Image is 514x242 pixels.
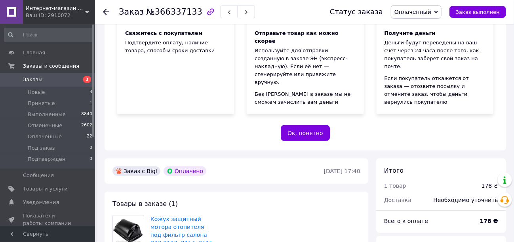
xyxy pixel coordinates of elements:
span: 1 [89,100,92,107]
span: 3 [89,89,92,96]
span: 2602 [81,122,92,129]
span: Всего к оплате [384,218,428,224]
button: Заказ выполнен [449,6,506,18]
span: Под заказ [28,145,55,152]
span: Главная [23,49,45,56]
div: Оплачено [164,166,206,176]
div: Заказ с Bigl [112,166,160,176]
span: Новые [28,89,45,96]
b: 178 ₴ [480,218,498,224]
span: Товары в заказе (1) [112,200,178,208]
time: [DATE] 17:40 [324,168,360,174]
span: Сообщения [23,172,54,179]
span: 0 [89,156,92,163]
span: Заказы [23,76,42,83]
span: 1 товар [384,183,406,189]
span: Товары и услуги [23,185,68,192]
div: 178 ₴ [482,182,498,190]
span: Итого [384,167,404,174]
div: Статус заказа [330,8,383,16]
span: 3 [83,76,91,83]
span: 22 [87,133,92,140]
div: Деньги будут переведены на ваш счет через 24 часа после того, как покупатель заберет свой заказ н... [385,39,485,71]
span: Оплаченные [28,133,62,140]
div: Используйте для отправки созданную в заказе ЭН (экспресс-накладную). Если её нет — сгенерируйте и... [255,47,356,86]
span: Доставка [384,197,411,203]
span: Принятые [28,100,55,107]
div: Необходимо уточнить [429,191,503,209]
span: Заказ [119,7,144,17]
input: Поиск [4,28,93,42]
span: 0 [89,145,92,152]
div: Вернуться назад [103,8,109,16]
span: 8840 [81,111,92,118]
span: Уведомления [23,199,59,206]
span: Показатели работы компании [23,212,73,227]
div: Подтвердите оплату, наличие товара, способ и сроки доставки [117,5,234,114]
span: Отмененные [28,122,62,129]
div: Если покупатель откажется от заказа — отозвите посылку и отмените заказ, чтобы деньги вернулись п... [385,74,485,106]
span: Оплаченный [394,9,431,15]
span: Отправьте товар как можно скорее [255,30,339,44]
span: Получите деньги [385,30,436,36]
span: №366337133 [146,7,202,17]
span: Заказы и сообщения [23,63,79,70]
span: Выполненные [28,111,66,118]
div: Без [PERSON_NAME] в заказе мы не сможем зачислить вам деньги [255,90,356,106]
span: Свяжитесь с покупателем [125,30,202,36]
span: Подтвержден [28,156,65,163]
button: Ок, понятно [281,125,330,141]
div: Ваш ID: 2910072 [26,12,95,19]
span: Интернет-магазин "PlastikCar" [26,5,85,12]
span: Заказ выполнен [456,9,500,15]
